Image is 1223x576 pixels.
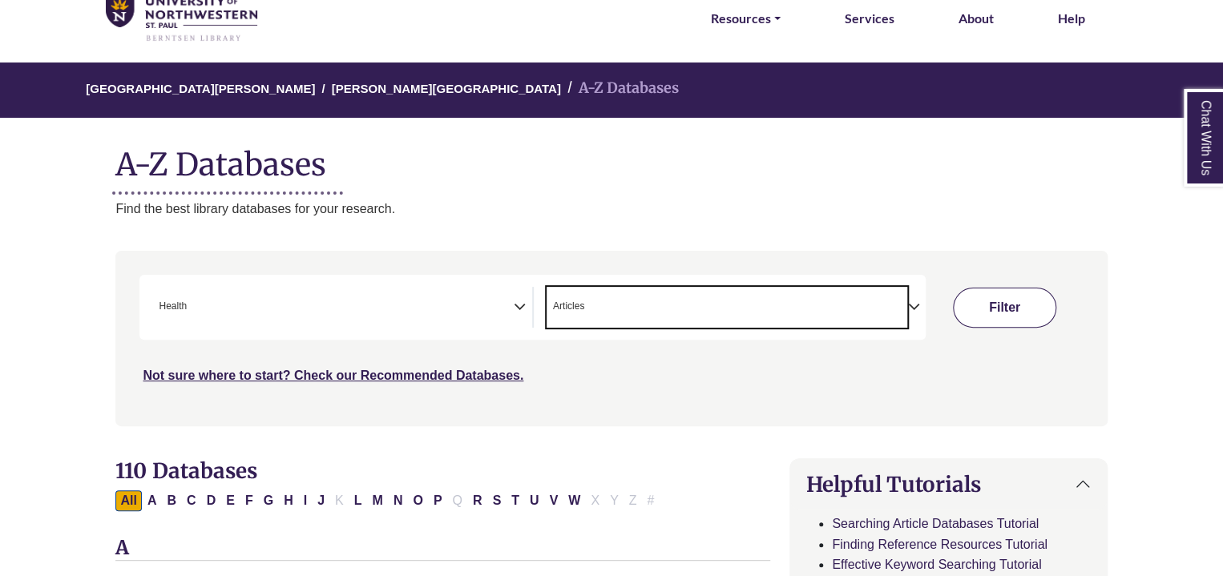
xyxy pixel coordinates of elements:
[832,538,1047,551] a: Finding Reference Resources Tutorial
[553,299,584,314] span: Articles
[845,8,894,29] a: Services
[86,79,315,95] a: [GEOGRAPHIC_DATA][PERSON_NAME]
[115,537,770,561] h3: A
[313,490,329,511] button: Filter Results J
[115,134,1107,183] h1: A-Z Databases
[152,299,187,314] li: Health
[159,299,187,314] span: Health
[547,299,584,314] li: Articles
[959,8,994,29] a: About
[332,79,561,95] a: [PERSON_NAME][GEOGRAPHIC_DATA]
[115,493,660,506] div: Alpha-list to filter by first letter of database name
[115,490,141,511] button: All
[115,199,1107,220] p: Find the best library databases for your research.
[389,490,408,511] button: Filter Results N
[182,490,201,511] button: Filter Results C
[143,369,523,382] a: Not sure where to start? Check our Recommended Databases.
[240,490,258,511] button: Filter Results F
[115,457,256,484] span: 110 Databases
[279,490,298,511] button: Filter Results H
[507,490,524,511] button: Filter Results T
[349,490,367,511] button: Filter Results L
[953,288,1056,328] button: Submit for Search Results
[115,251,1107,425] nav: Search filters
[162,490,181,511] button: Filter Results B
[143,490,162,511] button: Filter Results A
[299,490,312,511] button: Filter Results I
[259,490,278,511] button: Filter Results G
[832,517,1039,530] a: Searching Article Databases Tutorial
[711,8,781,29] a: Resources
[202,490,221,511] button: Filter Results D
[544,490,563,511] button: Filter Results V
[408,490,427,511] button: Filter Results O
[790,459,1106,510] button: Helpful Tutorials
[468,490,487,511] button: Filter Results R
[115,62,1107,118] nav: breadcrumb
[221,490,240,511] button: Filter Results E
[1058,8,1085,29] a: Help
[563,490,585,511] button: Filter Results W
[561,77,679,100] li: A-Z Databases
[429,490,447,511] button: Filter Results P
[367,490,387,511] button: Filter Results M
[587,302,595,315] textarea: Search
[487,490,506,511] button: Filter Results S
[190,302,197,315] textarea: Search
[525,490,544,511] button: Filter Results U
[832,558,1041,571] a: Effective Keyword Searching Tutorial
